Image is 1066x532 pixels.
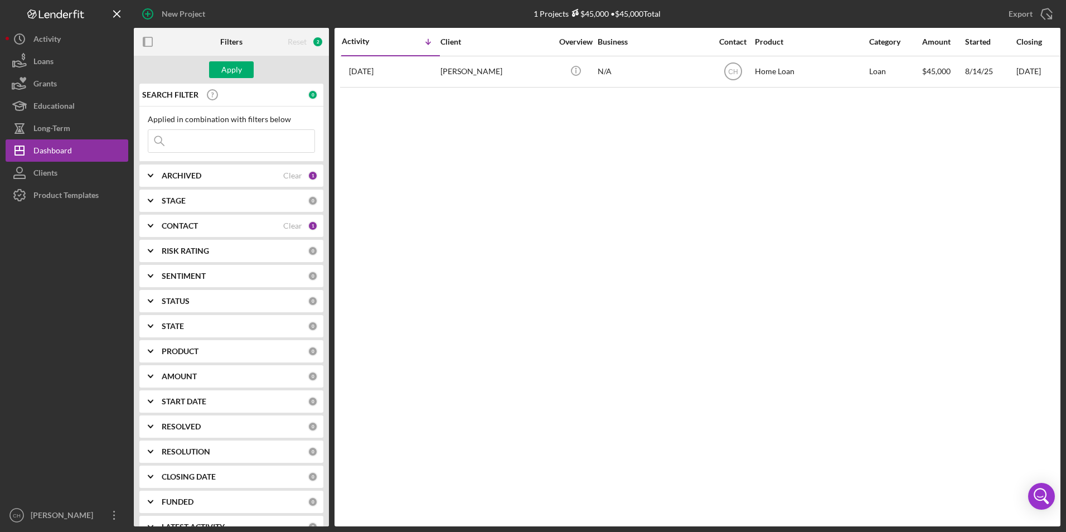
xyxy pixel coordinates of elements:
[308,171,318,181] div: 1
[308,271,318,281] div: 0
[288,37,307,46] div: Reset
[162,497,193,506] b: FUNDED
[308,422,318,432] div: 0
[162,347,198,356] b: PRODUCT
[869,57,921,86] div: Loan
[308,447,318,457] div: 0
[440,37,552,46] div: Client
[349,67,374,76] time: 2025-09-01 11:51
[33,28,61,53] div: Activity
[440,57,552,86] div: [PERSON_NAME]
[728,68,738,76] text: CH
[308,522,318,532] div: 0
[1028,483,1055,510] div: Open Intercom Messenger
[755,37,866,46] div: Product
[33,184,99,209] div: Product Templates
[534,9,661,18] div: 1 Projects • $45,000 Total
[308,396,318,407] div: 0
[308,296,318,306] div: 0
[283,171,302,180] div: Clear
[162,447,210,456] b: RESOLUTION
[712,37,754,46] div: Contact
[33,72,57,98] div: Grants
[308,346,318,356] div: 0
[6,504,128,526] button: CH[PERSON_NAME]
[33,139,72,165] div: Dashboard
[162,297,190,306] b: STATUS
[33,162,57,187] div: Clients
[308,246,318,256] div: 0
[33,50,54,75] div: Loans
[342,37,391,46] div: Activity
[162,523,225,531] b: LATEST ACTIVITY
[148,115,315,124] div: Applied in combination with filters below
[922,66,951,76] span: $45,000
[6,28,128,50] button: Activity
[162,196,186,205] b: STAGE
[308,321,318,331] div: 0
[308,371,318,381] div: 0
[6,72,128,95] button: Grants
[555,37,597,46] div: Overview
[6,184,128,206] button: Product Templates
[220,37,243,46] b: Filters
[598,37,709,46] div: Business
[569,9,609,18] div: $45,000
[28,504,100,529] div: [PERSON_NAME]
[308,497,318,507] div: 0
[283,221,302,230] div: Clear
[308,472,318,482] div: 0
[142,90,198,99] b: SEARCH FILTER
[308,90,318,100] div: 0
[162,221,198,230] b: CONTACT
[965,37,1015,46] div: Started
[162,422,201,431] b: RESOLVED
[162,272,206,280] b: SENTIMENT
[33,95,75,120] div: Educational
[869,37,921,46] div: Category
[755,57,866,86] div: Home Loan
[162,372,197,381] b: AMOUNT
[922,37,964,46] div: Amount
[6,50,128,72] button: Loans
[162,322,184,331] b: STATE
[33,117,70,142] div: Long-Term
[221,61,242,78] div: Apply
[6,95,128,117] button: Educational
[162,472,216,481] b: CLOSING DATE
[13,512,21,519] text: CH
[312,36,323,47] div: 2
[134,3,216,25] button: New Project
[209,61,254,78] button: Apply
[308,196,318,206] div: 0
[162,246,209,255] b: RISK RATING
[1016,66,1041,76] time: [DATE]
[6,117,128,139] button: Long-Term
[598,57,709,86] div: N/A
[6,162,128,184] button: Clients
[965,57,1015,86] div: 8/14/25
[162,171,201,180] b: ARCHIVED
[1009,3,1033,25] div: Export
[162,397,206,406] b: START DATE
[308,221,318,231] div: 1
[6,139,128,162] button: Dashboard
[997,3,1060,25] button: Export
[162,3,205,25] div: New Project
